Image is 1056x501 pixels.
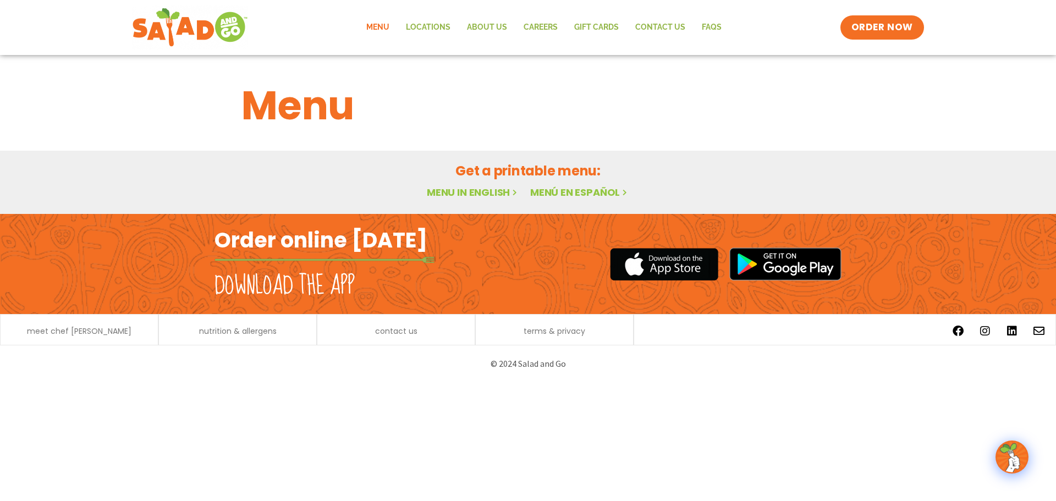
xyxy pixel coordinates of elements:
[241,161,815,180] h2: Get a printable menu:
[27,327,131,335] a: meet chef [PERSON_NAME]
[840,15,924,40] a: ORDER NOW
[132,5,248,49] img: new-SAG-logo-768×292
[997,442,1027,472] img: wpChatIcon
[530,185,629,199] a: Menú en español
[459,15,515,40] a: About Us
[627,15,694,40] a: Contact Us
[220,356,836,371] p: © 2024 Salad and Go
[524,327,585,335] a: terms & privacy
[199,327,277,335] a: nutrition & allergens
[566,15,627,40] a: GIFT CARDS
[729,247,842,280] img: google_play
[215,257,435,263] img: fork
[610,246,718,282] img: appstore
[375,327,417,335] a: contact us
[851,21,913,34] span: ORDER NOW
[215,227,427,254] h2: Order online [DATE]
[694,15,730,40] a: FAQs
[215,271,355,301] h2: Download the app
[427,185,519,199] a: Menu in English
[358,15,730,40] nav: Menu
[241,76,815,135] h1: Menu
[358,15,398,40] a: Menu
[398,15,459,40] a: Locations
[515,15,566,40] a: Careers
